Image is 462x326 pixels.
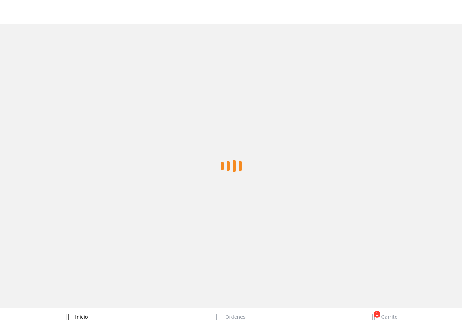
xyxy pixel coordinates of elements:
[216,312,219,322] button: 
[372,312,375,322] button: 
[75,313,88,322] div: Inicio
[374,311,381,318] div: 1
[225,313,246,322] span: Ordenes
[381,313,397,322] div: Carrito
